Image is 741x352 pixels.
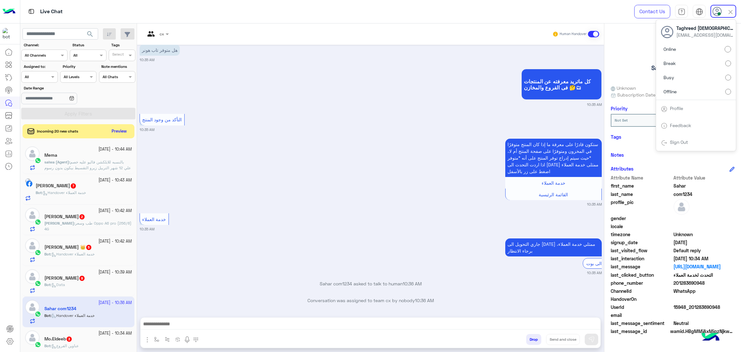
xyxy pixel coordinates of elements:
[25,178,31,184] img: picture
[101,64,134,69] label: Note mentions
[175,337,180,342] img: create order
[145,31,157,42] img: teams.png
[663,88,677,95] span: Offline
[670,123,691,128] a: Feedback
[611,166,634,171] h6: Attributes
[676,25,734,32] span: Taghreed [DEMOGRAPHIC_DATA]
[43,190,86,195] span: Handover خدمة العملاء
[611,272,672,278] span: last_clicked_button
[611,280,672,286] span: phone_number
[140,227,154,232] small: 10:35 AM
[611,191,672,198] span: last_name
[25,146,40,161] img: defaultAdmin.png
[588,336,595,343] img: send message
[611,174,672,181] span: Attribute Name
[611,152,624,158] h6: Notes
[524,78,599,90] span: كل ماتريد معرفته عن المنتجات فى الفروع والمخازن 🤔🗂
[678,8,685,15] img: tab
[611,263,672,270] span: last_message
[673,223,735,230] span: null
[673,288,735,294] span: 2
[44,221,132,231] span: طب وسعر Oppo A6 pro (256/8) 4G
[673,182,735,189] span: Sahar
[673,312,735,319] span: null
[673,199,690,215] img: defaultAdmin.png
[140,44,180,56] p: 2/10/2025, 10:35 AM
[661,140,667,146] img: tab
[44,160,70,164] b: :
[35,341,41,348] img: WhatsApp
[611,199,672,214] span: profile_pic
[79,214,85,219] span: 2
[44,252,51,256] b: :
[71,183,76,189] span: 7
[44,221,75,226] b: :
[583,258,619,269] div: الرجوع الى بوت
[140,280,602,287] p: Sahar com1234 asked to talk to human
[725,46,731,52] input: Online
[111,42,135,48] label: Tags
[611,223,672,230] span: locale
[162,334,173,345] button: Trigger scenario
[587,202,602,207] small: 10:35 AM
[673,231,735,238] span: Unknown
[140,297,602,304] p: Conversation was assigned to team cx by nobody
[673,247,735,254] span: Default reply
[44,282,50,287] span: Bot
[67,337,72,342] span: 3
[142,217,166,222] span: خدمة العملاء
[98,146,132,153] small: [DATE] - 10:44 AM
[3,28,14,40] img: 1403182699927242
[51,252,95,256] span: Handover خدمة العملاء
[611,312,672,319] span: email
[673,215,735,222] span: null
[44,282,51,287] b: :
[37,128,78,134] span: Incoming 20 new chats
[26,181,32,187] img: Facebook
[611,255,672,262] span: last_interaction
[24,85,96,91] label: Date Range
[673,191,735,198] span: com1234
[725,60,731,66] input: Break
[51,282,65,287] span: Data
[44,343,50,348] span: Bot
[35,280,41,287] img: WhatsApp
[699,326,722,349] img: hulul-logo.png
[725,75,731,80] input: Busy
[611,231,672,238] span: timezone
[611,304,672,310] span: UserId
[27,7,35,15] img: tab
[44,160,131,176] span: بالنسبه للابلكشن فاليو عليه خصم علي 12 شهر التربيل زيرو التقسيط بيكون بدون رسوم بدون وبدون فوائد ...
[505,238,602,256] p: 2/10/2025, 10:35 AM
[151,334,162,345] button: select flow
[44,160,69,164] span: salwa (Agent)
[35,249,41,256] img: WhatsApp
[611,85,636,91] span: Unknown
[673,272,735,278] span: التحدث لخدمة العملاء
[611,134,735,140] h6: Tags
[86,30,94,38] span: search
[63,64,96,69] label: Priority
[44,221,74,226] span: [PERSON_NAME]
[98,208,132,214] small: [DATE] - 10:42 AM
[44,245,92,250] h5: enas abdullah 👑
[165,337,170,342] img: Trigger scenario
[143,336,151,344] img: send attachment
[44,153,57,158] h5: Mema
[109,127,130,136] button: Preview
[25,238,40,253] img: defaultAdmin.png
[154,337,159,342] img: select flow
[587,102,602,107] small: 10:35 AM
[673,239,735,246] span: 2025-06-04T08:52:24.519Z
[611,328,669,335] span: last_message_id
[673,255,735,262] span: 2025-10-02T07:34:53.152Z
[673,320,735,327] span: 0
[86,245,91,250] span: 5
[670,328,735,335] span: wamid.HBgMMjAxMjgzNjkwOTQ4FQIAEhgUM0FDMEQ2MTM0NkVCNDNFNEZFMUEA
[634,5,670,18] a: Contact Us
[173,334,183,345] button: create order
[661,106,667,112] img: tab
[651,64,694,72] h5: Sahar com1234
[673,304,735,310] span: 15948_201283690948
[611,182,672,189] span: first_name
